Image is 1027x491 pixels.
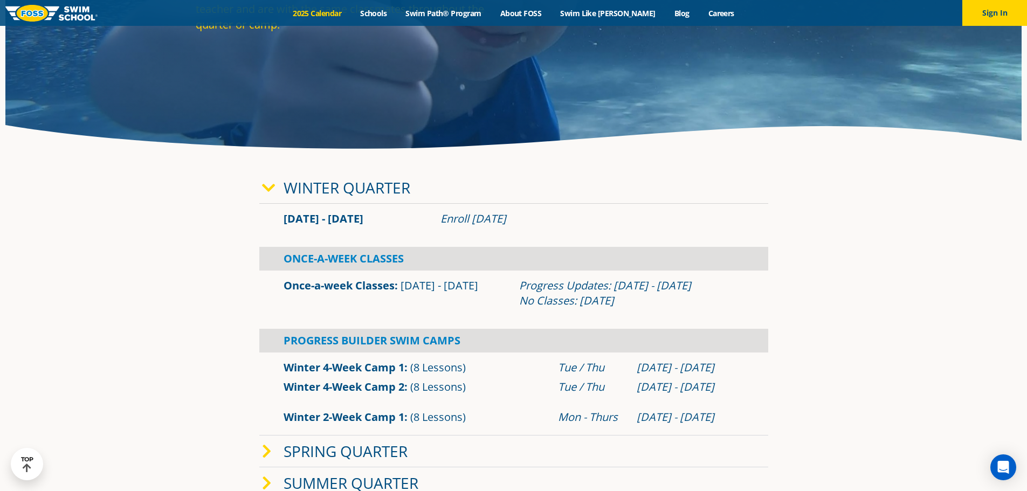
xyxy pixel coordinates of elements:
a: About FOSS [491,8,551,18]
div: Open Intercom Messenger [990,454,1016,480]
span: [DATE] - [DATE] [401,278,478,293]
div: [DATE] - [DATE] [637,360,744,375]
a: Winter 2-Week Camp 1 [284,410,404,424]
a: 2025 Calendar [284,8,351,18]
a: Swim Like [PERSON_NAME] [551,8,665,18]
div: Progress Builder Swim Camps [259,329,768,352]
img: FOSS Swim School Logo [5,5,98,22]
a: Winter 4-Week Camp 1 [284,360,404,375]
a: Once-a-week Classes [284,278,395,293]
div: Progress Updates: [DATE] - [DATE] No Classes: [DATE] [519,278,744,308]
a: Winter Quarter [284,177,410,198]
a: Spring Quarter [284,441,408,461]
div: Tue / Thu [558,379,626,395]
a: Careers [699,8,743,18]
span: (8 Lessons) [410,379,466,394]
a: Blog [665,8,699,18]
div: Once-A-Week Classes [259,247,768,271]
span: [DATE] - [DATE] [284,211,363,226]
div: Enroll [DATE] [440,211,744,226]
span: (8 Lessons) [410,410,466,424]
div: TOP [21,456,33,473]
div: [DATE] - [DATE] [637,379,744,395]
a: Schools [351,8,396,18]
div: Tue / Thu [558,360,626,375]
a: Swim Path® Program [396,8,491,18]
a: Winter 4-Week Camp 2 [284,379,404,394]
div: Mon - Thurs [558,410,626,425]
div: [DATE] - [DATE] [637,410,744,425]
span: (8 Lessons) [410,360,466,375]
